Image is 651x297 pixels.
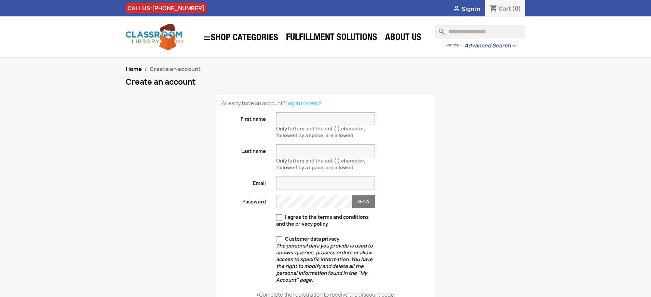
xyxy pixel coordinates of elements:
div: CALL US: [126,3,206,13]
span: Cart [499,5,511,12]
label: Customer data privacy [276,236,375,283]
i:  [203,34,211,42]
input: Password input [276,195,352,208]
label: Password [217,195,271,205]
span: Only letters and the dot (.) character, followed by a space, are allowed. [276,123,365,139]
i:  [452,5,461,13]
a: Fulfillment Solutions [283,31,381,45]
span: - or try - [444,42,464,48]
a: [PHONE_NUMBER] [152,4,204,12]
label: Last name [217,144,271,155]
a:  Sign in [452,5,480,13]
h1: Create an account [126,78,526,86]
span: → [511,42,516,49]
button: Show [352,195,375,208]
i: search [435,25,443,33]
label: First name [217,112,271,123]
label: Email [217,176,271,187]
img: Classroom Library Company [126,24,184,50]
a: Advanced Search→ [464,42,516,49]
a: Home [126,65,142,73]
i: shopping_cart [489,5,498,13]
span: (0) [512,5,521,12]
span: Sign in [462,5,480,13]
label: I agree to the terms and conditions and the privacy policy [276,214,375,227]
a: Log in instead! [285,100,322,107]
span: Only letters and the dot (.) character, followed by a space, are allowed. [276,155,365,171]
input: Search [435,25,525,39]
a: About Us [382,31,425,45]
em: The personal data you provide is used to answer queries, process orders or allow access to specif... [276,242,373,283]
span: Create an account [150,65,201,73]
p: Already have an account? [222,100,430,107]
a: SHOP CATEGORIES [199,30,282,45]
